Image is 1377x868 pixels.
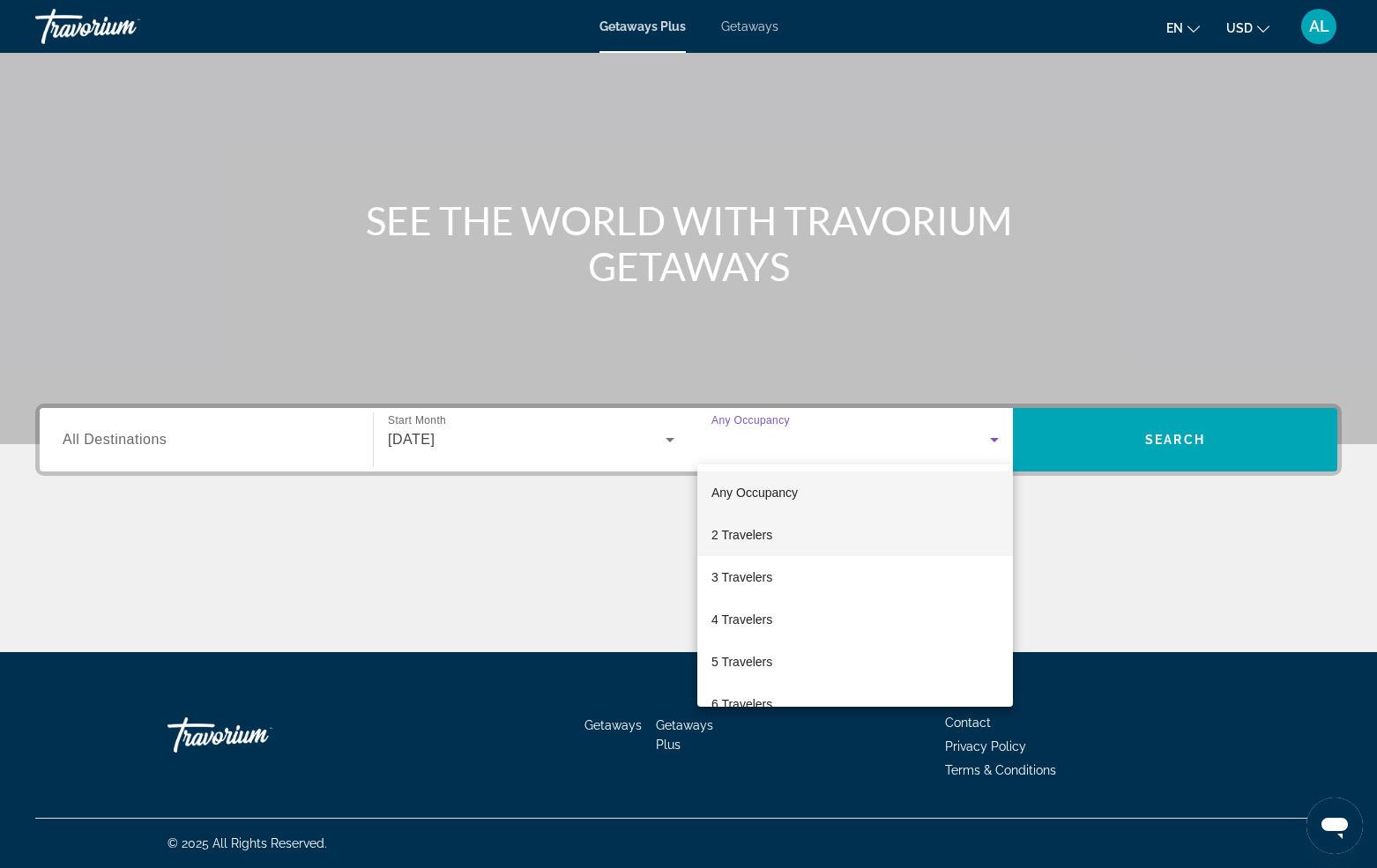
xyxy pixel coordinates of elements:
span: 5 Travelers [711,651,772,672]
span: 2 Travelers [711,524,772,545]
span: 4 Travelers [711,609,772,630]
iframe: Button to launch messaging window [1306,798,1363,854]
span: 3 Travelers [711,567,772,588]
span: 6 Travelers [711,694,772,715]
span: Any Occupancy [711,486,798,500]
